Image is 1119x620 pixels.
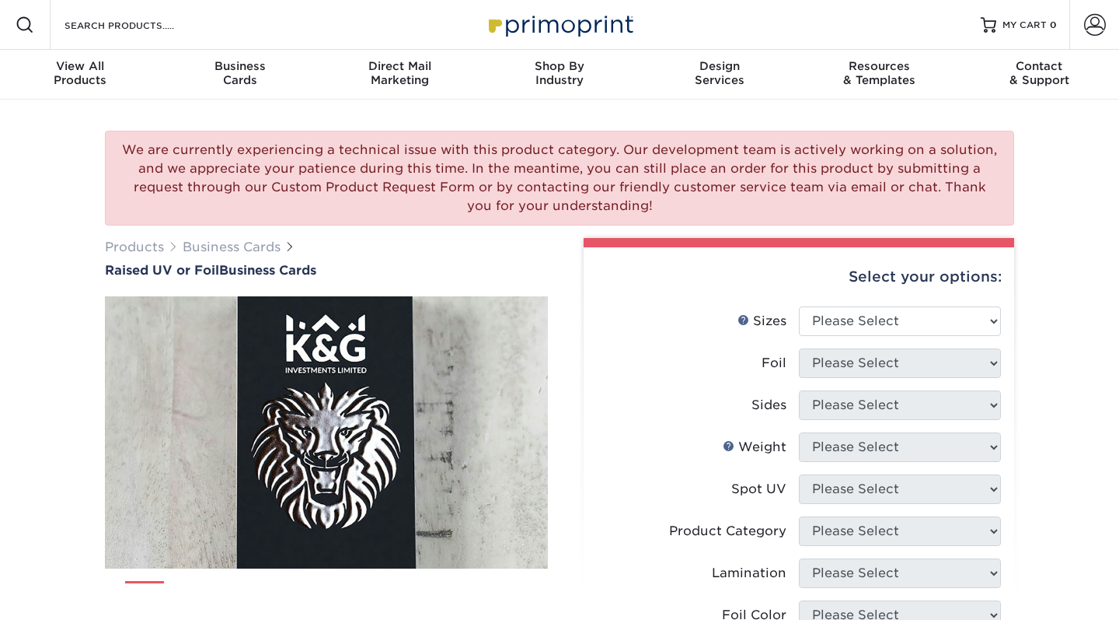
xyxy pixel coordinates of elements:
[800,59,960,73] span: Resources
[762,354,786,373] div: Foil
[596,247,1002,306] div: Select your options:
[105,263,548,278] h1: Business Cards
[1050,19,1057,30] span: 0
[640,59,800,87] div: Services
[319,59,479,87] div: Marketing
[105,263,548,278] a: Raised UV or FoilBusiness Cards
[490,575,528,614] img: Business Cards 08
[319,59,479,73] span: Direct Mail
[1002,19,1047,32] span: MY CART
[63,16,214,34] input: SEARCH PRODUCTS.....
[800,50,960,100] a: Resources& Templates
[479,59,640,73] span: Shop By
[479,59,640,87] div: Industry
[800,59,960,87] div: & Templates
[712,564,786,583] div: Lamination
[479,50,640,100] a: Shop ByIndustry
[105,240,164,254] a: Products
[105,263,219,278] span: Raised UV or Foil
[737,312,786,331] div: Sizes
[437,575,476,614] img: Business Cards 07
[125,576,164,615] img: Business Cards 01
[183,240,281,254] a: Business Cards
[959,59,1119,87] div: & Support
[959,50,1119,100] a: Contact& Support
[281,575,320,614] img: Business Cards 04
[640,50,800,100] a: DesignServices
[959,59,1119,73] span: Contact
[385,575,424,614] img: Business Cards 06
[669,522,786,541] div: Product Category
[160,50,320,100] a: BusinessCards
[640,59,800,73] span: Design
[751,396,786,415] div: Sides
[105,131,1014,226] div: We are currently experiencing a technical issue with this product category. Our development team ...
[177,575,216,614] img: Business Cards 02
[723,438,786,457] div: Weight
[319,50,479,100] a: Direct MailMarketing
[482,8,637,41] img: Primoprint
[731,480,786,499] div: Spot UV
[333,575,372,614] img: Business Cards 05
[160,59,320,73] span: Business
[229,575,268,614] img: Business Cards 03
[160,59,320,87] div: Cards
